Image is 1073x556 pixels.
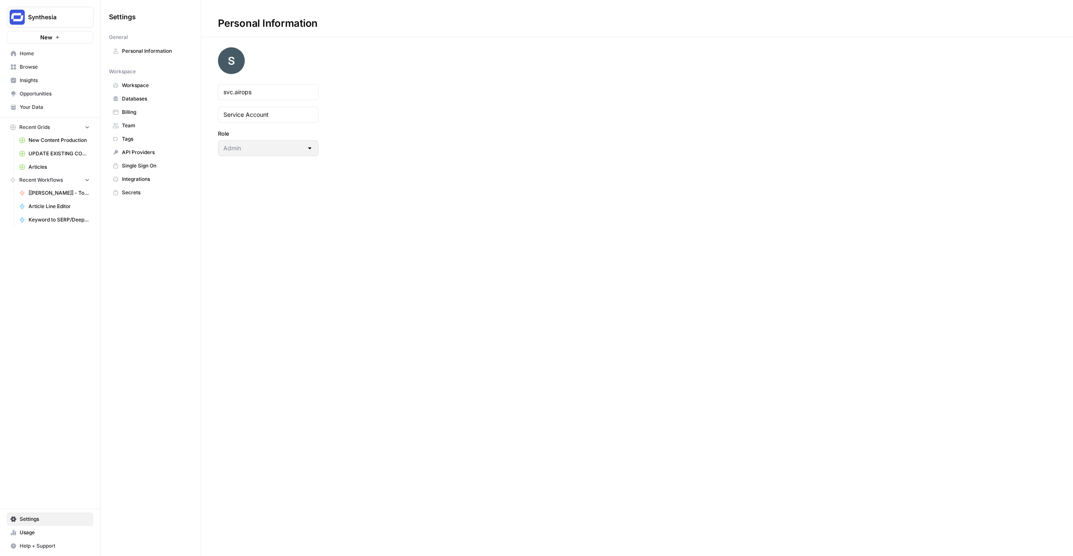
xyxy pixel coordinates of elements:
[7,74,93,87] a: Insights
[20,529,90,536] span: Usage
[122,95,189,103] span: Databases
[10,10,25,25] img: Synthesia Logo
[16,147,93,160] a: UPDATE EXISTING CONTENT
[122,122,189,129] span: Team
[16,186,93,200] a: [[PERSON_NAME]] - Tools & Features Pages Refreshe - [MAIN WORKFLOW]
[7,174,93,186] button: Recent Workflows
[109,146,192,159] a: API Providers
[29,203,90,210] span: Article Line Editor
[122,189,189,196] span: Secrets
[201,17,334,30] div: Personal Information
[16,160,93,174] a: Articles
[109,12,136,22] span: Settings
[7,60,93,74] a: Browse
[109,119,192,132] a: Team
[7,526,93,539] a: Usage
[29,150,90,157] span: UPDATE EXISTING CONTENT
[29,216,90,224] span: Keyword to SERP/Deep Research
[122,175,189,183] span: Integrations
[16,200,93,213] a: Article Line Editor
[7,47,93,60] a: Home
[28,13,79,21] span: Synthesia
[109,92,192,106] a: Databases
[7,100,93,114] a: Your Data
[40,33,52,41] span: New
[122,162,189,170] span: Single Sign On
[109,68,136,75] span: Workspace
[7,121,93,134] button: Recent Grids
[109,44,192,58] a: Personal Information
[7,31,93,44] button: New
[29,189,90,197] span: [[PERSON_NAME]] - Tools & Features Pages Refreshe - [MAIN WORKFLOW]
[218,129,319,138] label: Role
[20,103,90,111] span: Your Data
[109,132,192,146] a: Tags
[109,159,192,172] a: Single Sign On
[109,79,192,92] a: Workspace
[122,47,189,55] span: Personal Information
[109,172,192,186] a: Integrations
[7,7,93,28] button: Workspace: Synthesia
[122,108,189,116] span: Billing
[16,134,93,147] a: New Content Production
[19,124,50,131] span: Recent Grids
[20,90,90,98] span: Opportunities
[20,515,90,523] span: Settings
[29,163,90,171] span: Articles
[7,512,93,526] a: Settings
[7,539,93,553] button: Help + Support
[109,33,128,41] span: General
[20,63,90,71] span: Browse
[16,213,93,227] a: Keyword to SERP/Deep Research
[109,186,192,199] a: Secrets
[20,50,90,57] span: Home
[20,77,90,84] span: Insights
[122,135,189,143] span: Tags
[122,82,189,89] span: Workspace
[109,106,192,119] a: Billing
[218,47,245,74] img: avatar
[29,136,90,144] span: New Content Production
[19,176,63,184] span: Recent Workflows
[20,542,90,550] span: Help + Support
[7,87,93,100] a: Opportunities
[122,149,189,156] span: API Providers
